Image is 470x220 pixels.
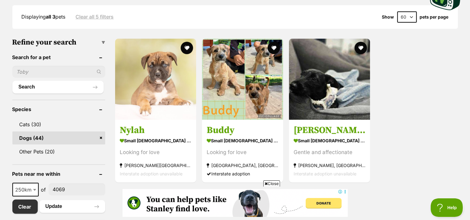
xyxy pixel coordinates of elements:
input: postcode [49,183,105,195]
strong: all 3 [46,14,56,20]
input: Toby [12,66,105,78]
button: favourite [268,42,280,54]
iframe: Advertisement [123,189,348,217]
span: Displaying pets [22,14,66,20]
span: Close [263,180,280,187]
img: Minnie - Dachshund (Miniature) Dog [289,39,370,120]
a: Buddy small [DEMOGRAPHIC_DATA] Dog Looking for love [GEOGRAPHIC_DATA], [GEOGRAPHIC_DATA] Intersta... [202,119,283,182]
span: Interstate adoption unavailable [294,171,356,176]
a: Other Pets (20) [12,145,105,158]
img: Nylah - Neapolitan Mastiff x Rhodesian Ridgeback Dog [115,39,196,120]
a: Nylah small [DEMOGRAPHIC_DATA] Dog Looking for love [PERSON_NAME][GEOGRAPHIC_DATA], [GEOGRAPHIC_D... [115,119,196,182]
img: Buddy - Mixed breed Dog [202,39,283,120]
header: Pets near me within [12,171,105,177]
h3: Buddy [207,124,278,136]
button: favourite [181,42,193,54]
strong: small [DEMOGRAPHIC_DATA] Dog [294,136,365,145]
a: Clear all 5 filters [76,14,114,19]
strong: [GEOGRAPHIC_DATA], [GEOGRAPHIC_DATA] [207,161,278,169]
div: Looking for love [120,148,192,156]
div: Looking for love [207,148,278,156]
span: of [41,186,46,193]
h3: Nylah [120,124,192,136]
strong: [PERSON_NAME][GEOGRAPHIC_DATA], [GEOGRAPHIC_DATA] [120,161,192,169]
a: [PERSON_NAME] small [DEMOGRAPHIC_DATA] Dog Gentle and affectionate [PERSON_NAME], [GEOGRAPHIC_DAT... [289,119,370,182]
strong: small [DEMOGRAPHIC_DATA] Dog [207,136,278,145]
button: Search [12,81,104,93]
span: 250km [13,185,38,194]
iframe: Help Scout Beacon - Open [431,198,464,217]
div: Interstate adoption [207,169,278,178]
a: Clear [12,200,38,214]
span: Interstate adoption unavailable [120,171,183,176]
a: Cats (30) [12,118,105,131]
span: 250km [12,183,39,196]
label: pets per page [420,15,449,19]
header: Search for a pet [12,54,105,60]
header: Species [12,106,105,112]
span: Show [382,15,394,19]
strong: [PERSON_NAME], [GEOGRAPHIC_DATA] [294,161,365,169]
button: Update [39,200,105,213]
h3: Refine your search [12,38,105,47]
h3: [PERSON_NAME] [294,124,365,136]
button: favourite [355,42,367,54]
strong: small [DEMOGRAPHIC_DATA] Dog [120,136,192,145]
div: Gentle and affectionate [294,148,365,156]
a: Dogs (44) [12,132,105,145]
